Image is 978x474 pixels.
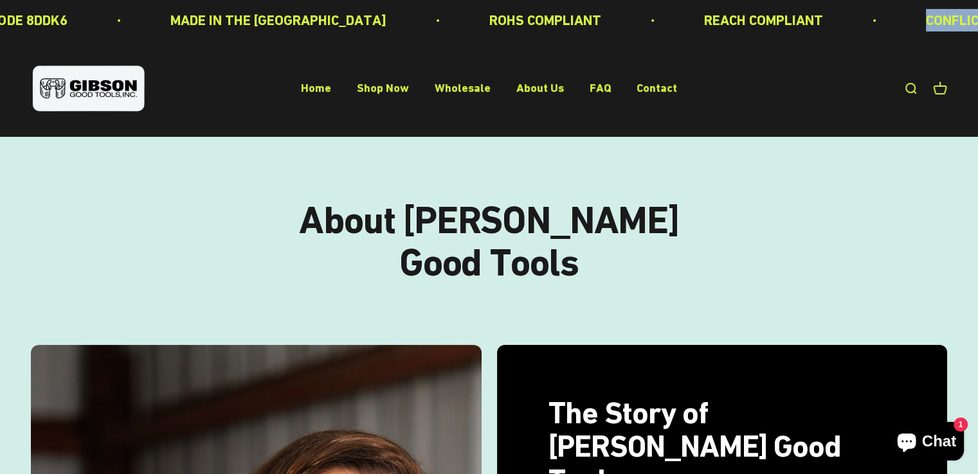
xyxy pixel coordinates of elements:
[637,82,677,95] a: Contact
[476,9,588,31] p: ROHS COMPLIANT
[590,82,611,95] a: FAQ
[301,82,331,95] a: Home
[357,82,409,95] a: Shop Now
[435,82,491,95] a: Wholesale
[516,82,564,95] a: About Us
[691,9,810,31] p: REACH COMPLIANT
[280,198,698,283] p: About [PERSON_NAME] Good Tools
[158,9,374,31] p: MADE IN THE [GEOGRAPHIC_DATA]
[885,422,968,464] inbox-online-store-chat: Shopify online store chat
